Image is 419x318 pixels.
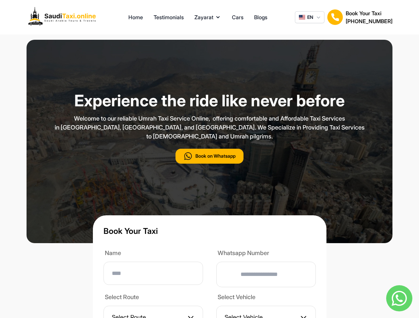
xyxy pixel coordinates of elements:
a: Testimonials [154,13,184,21]
label: Select Route [104,292,203,303]
label: Name [104,248,203,259]
button: Zayarat [194,13,221,21]
h1: Experience the ride like never before [44,93,376,109]
img: whatsapp [386,285,412,311]
div: Book Your Taxi [346,9,392,25]
a: Home [128,13,143,21]
button: EN [295,11,324,23]
p: Welcome to our reliable Umrah Taxi Service Online, offering comfortable and Affordable Taxi Servi... [44,114,376,141]
h1: Book Your Taxi [104,226,316,237]
h2: [PHONE_NUMBER] [346,17,392,25]
label: Whatsapp Number [216,248,316,259]
a: Cars [232,13,244,21]
span: EN [307,14,313,21]
img: Logo [27,5,101,29]
button: Book on Whatsapp [175,149,244,164]
h1: Book Your Taxi [346,9,392,17]
label: Select Vehicle [216,292,316,303]
img: call [183,151,193,161]
img: Book Your Taxi [327,9,343,25]
a: Blogs [254,13,267,21]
